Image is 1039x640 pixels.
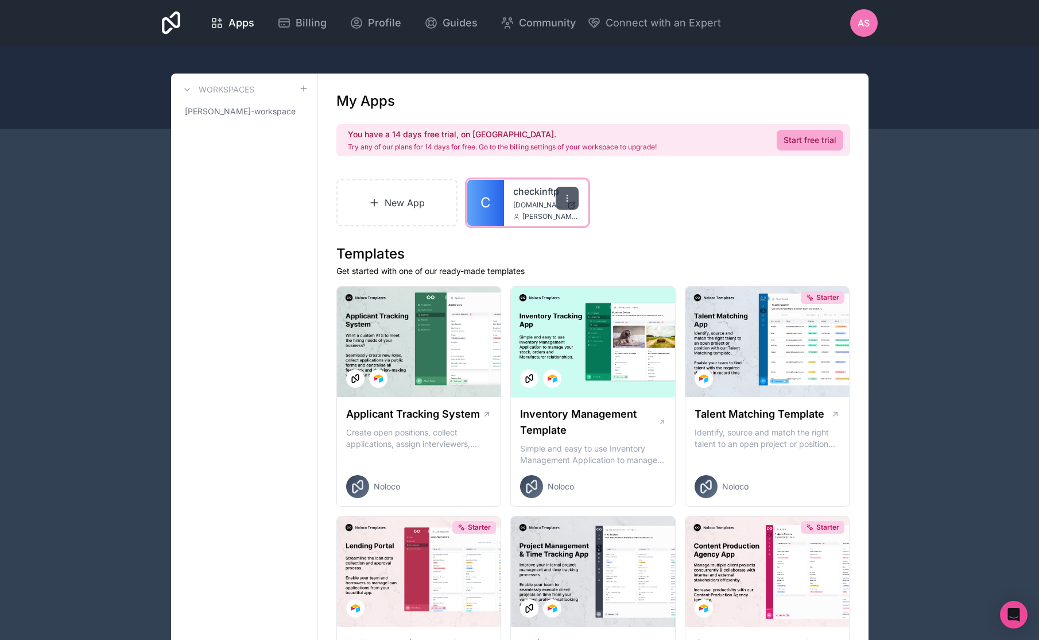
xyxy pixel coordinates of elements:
[348,129,657,140] h2: You have a 14 days free trial, on [GEOGRAPHIC_DATA].
[513,201,563,210] span: [DOMAIN_NAME]
[699,604,708,613] img: Airtable Logo
[695,427,840,450] p: Identify, source and match the right talent to an open project or position with our Talent Matchi...
[374,374,383,383] img: Airtable Logo
[368,15,401,31] span: Profile
[467,180,504,226] a: C
[415,10,487,36] a: Guides
[199,84,254,95] h3: Workspaces
[520,443,666,466] p: Simple and easy to use Inventory Management Application to manage your stock, orders and Manufact...
[522,212,579,221] span: [PERSON_NAME][EMAIL_ADDRESS][DOMAIN_NAME]
[374,481,400,492] span: Noloco
[336,179,458,226] a: New App
[1000,601,1028,629] div: Open Intercom Messenger
[346,427,492,450] p: Create open positions, collect applications, assign interviewers, centralise candidate feedback a...
[201,10,263,36] a: Apps
[468,523,491,532] span: Starter
[695,406,824,422] h1: Talent Matching Template
[520,406,658,438] h1: Inventory Management Template
[816,523,839,532] span: Starter
[858,16,870,30] span: AS
[296,15,327,31] span: Billing
[816,293,839,302] span: Starter
[180,83,254,97] a: Workspaces
[548,604,557,613] img: Airtable Logo
[491,10,585,36] a: Community
[340,10,410,36] a: Profile
[548,481,574,492] span: Noloco
[228,15,254,31] span: Apps
[699,374,708,383] img: Airtable Logo
[351,604,360,613] img: Airtable Logo
[180,101,308,122] a: [PERSON_NAME]-workspace
[587,15,721,31] button: Connect with an Expert
[513,201,579,210] a: [DOMAIN_NAME]
[513,184,579,198] a: checkinftp
[722,481,749,492] span: Noloco
[548,374,557,383] img: Airtable Logo
[346,406,480,422] h1: Applicant Tracking System
[336,265,850,277] p: Get started with one of our ready-made templates
[519,15,576,31] span: Community
[348,142,657,152] p: Try any of our plans for 14 days for free. Go to the billing settings of your workspace to upgrade!
[777,130,843,151] a: Start free trial
[268,10,336,36] a: Billing
[443,15,478,31] span: Guides
[336,245,850,263] h1: Templates
[606,15,721,31] span: Connect with an Expert
[480,194,491,212] span: C
[185,106,296,117] span: [PERSON_NAME]-workspace
[336,92,395,110] h1: My Apps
